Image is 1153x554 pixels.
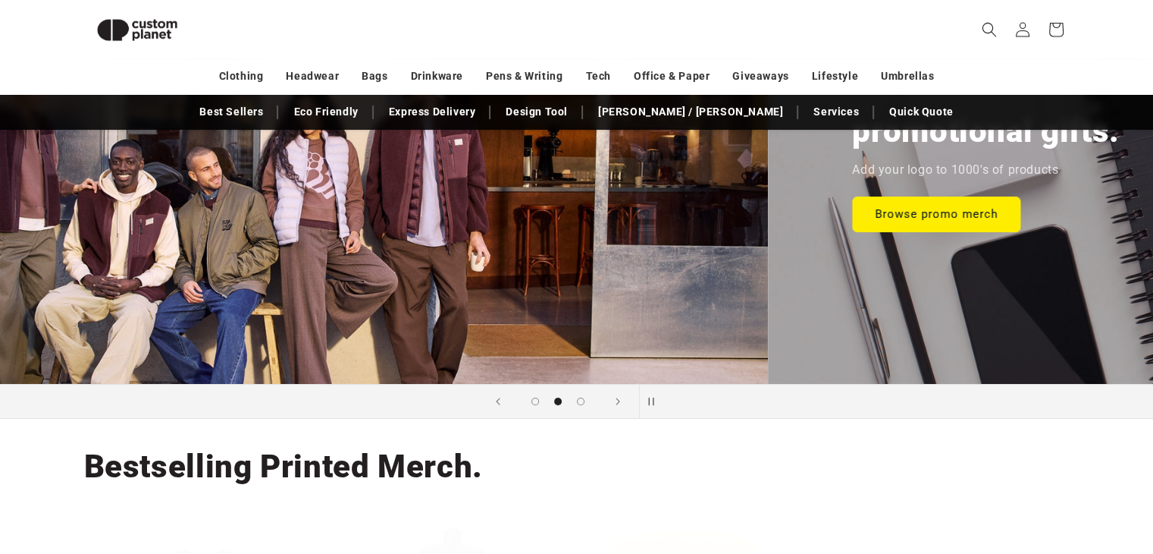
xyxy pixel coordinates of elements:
a: Clothing [219,63,264,90]
a: Express Delivery [381,99,484,125]
a: Bags [362,63,387,90]
h2: promotional gifts. [852,111,1119,152]
a: Giveaways [732,63,788,90]
button: Previous slide [481,385,515,418]
a: Browse promo merch [852,196,1020,231]
iframe: Chat Widget [900,390,1153,554]
button: Pause slideshow [639,385,672,418]
button: Next slide [601,385,634,418]
a: Tech [585,63,610,90]
a: Drinkware [411,63,463,90]
a: Services [806,99,866,125]
a: [PERSON_NAME] / [PERSON_NAME] [591,99,791,125]
summary: Search [973,13,1006,46]
img: Custom Planet [84,6,190,54]
a: Eco Friendly [286,99,365,125]
p: Add your logo to 1000's of products [852,159,1058,181]
a: Best Sellers [192,99,271,125]
button: Load slide 3 of 3 [569,390,592,413]
a: Lifestyle [812,63,858,90]
a: Design Tool [498,99,575,125]
a: Pens & Writing [486,63,562,90]
h2: Bestselling Printed Merch. [84,446,483,487]
a: Office & Paper [634,63,710,90]
a: Headwear [286,63,339,90]
a: Quick Quote [882,99,961,125]
button: Load slide 2 of 3 [547,390,569,413]
a: Umbrellas [881,63,934,90]
button: Load slide 1 of 3 [524,390,547,413]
